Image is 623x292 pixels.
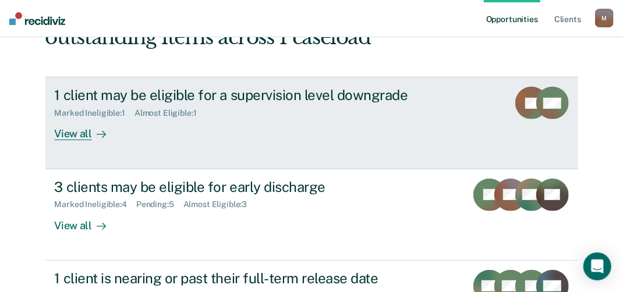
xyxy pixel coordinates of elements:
[9,12,65,25] img: Recidiviz
[55,270,457,287] div: 1 client is nearing or past their full-term release date
[55,200,136,209] div: Marked Ineligible : 4
[45,169,578,261] a: 3 clients may be eligible for early dischargeMarked Ineligible:4Pending:5Almost Eligible:3View all
[55,179,457,195] div: 3 clients may be eligible for early discharge
[136,200,183,209] div: Pending : 5
[183,200,257,209] div: Almost Eligible : 3
[55,108,134,118] div: Marked Ineligible : 1
[45,2,472,49] div: Hi, [PERSON_NAME]. We’ve found some outstanding items across 1 caseload
[55,87,463,104] div: 1 client may be eligible for a supervision level downgrade
[45,77,578,169] a: 1 client may be eligible for a supervision level downgradeMarked Ineligible:1Almost Eligible:1Vie...
[134,108,206,118] div: Almost Eligible : 1
[55,209,120,232] div: View all
[595,9,614,27] button: M
[583,252,611,280] div: Open Intercom Messenger
[55,118,120,141] div: View all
